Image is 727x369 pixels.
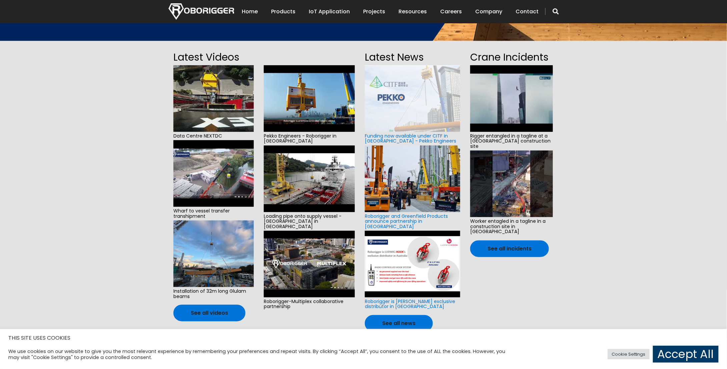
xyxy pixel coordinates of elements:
img: hqdefault.jpg [264,146,355,212]
img: Nortech [168,3,234,20]
h2: Crane Incidents [470,49,553,65]
span: Roborigger-Multiplex collaborative partnership [264,297,355,311]
span: Rigger entangled in a tagline at a [GEOGRAPHIC_DATA] construction site [470,132,553,151]
a: Products [271,1,295,22]
a: Roborigger and Greenfield Products announce partnership in [GEOGRAPHIC_DATA] [365,213,448,230]
span: Pekko Engineers - Roborigger in [GEOGRAPHIC_DATA] [264,132,355,146]
a: Cookie Settings [608,349,650,359]
span: Installation of 32m long Glulam beams [173,287,254,301]
a: Roborigger is [PERSON_NAME] exclusive distributor in [GEOGRAPHIC_DATA] [365,298,455,310]
a: Contact [516,1,539,22]
a: Projects [363,1,385,22]
a: Company [475,1,502,22]
img: hqdefault.jpg [173,140,254,207]
img: hqdefault.jpg [264,231,355,297]
img: hqdefault.jpg [173,65,254,132]
h2: Latest News [365,49,460,65]
a: Home [242,1,258,22]
img: e6f0d910-cd76-44a6-a92d-b5ff0f84c0aa-2.jpg [173,220,254,287]
h2: Latest Videos [173,49,254,65]
a: Funding now available under CITF in [GEOGRAPHIC_DATA] - Pekko Engineers [365,133,456,144]
a: Careers [440,1,462,22]
span: Loading pipe onto supply vessel - [GEOGRAPHIC_DATA] in [GEOGRAPHIC_DATA] [264,212,355,231]
span: Wharf to vessel transfer transhipment [173,207,254,220]
img: hqdefault.jpg [470,151,553,217]
img: hqdefault.jpg [470,65,553,132]
a: See all news [365,315,433,332]
a: Resources [399,1,427,22]
div: We use cookies on our website to give you the most relevant experience by remembering your prefer... [8,348,506,360]
span: Data Centre NEXTDC [173,132,254,140]
a: Accept All [653,346,719,363]
a: See all incidents [470,240,549,257]
a: See all videos [173,305,245,321]
span: Worker entagled in a tagline in a construction site in [GEOGRAPHIC_DATA] [470,217,553,236]
a: IoT Application [309,1,350,22]
h5: THIS SITE USES COOKIES [8,334,719,342]
img: hqdefault.jpg [264,65,355,132]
